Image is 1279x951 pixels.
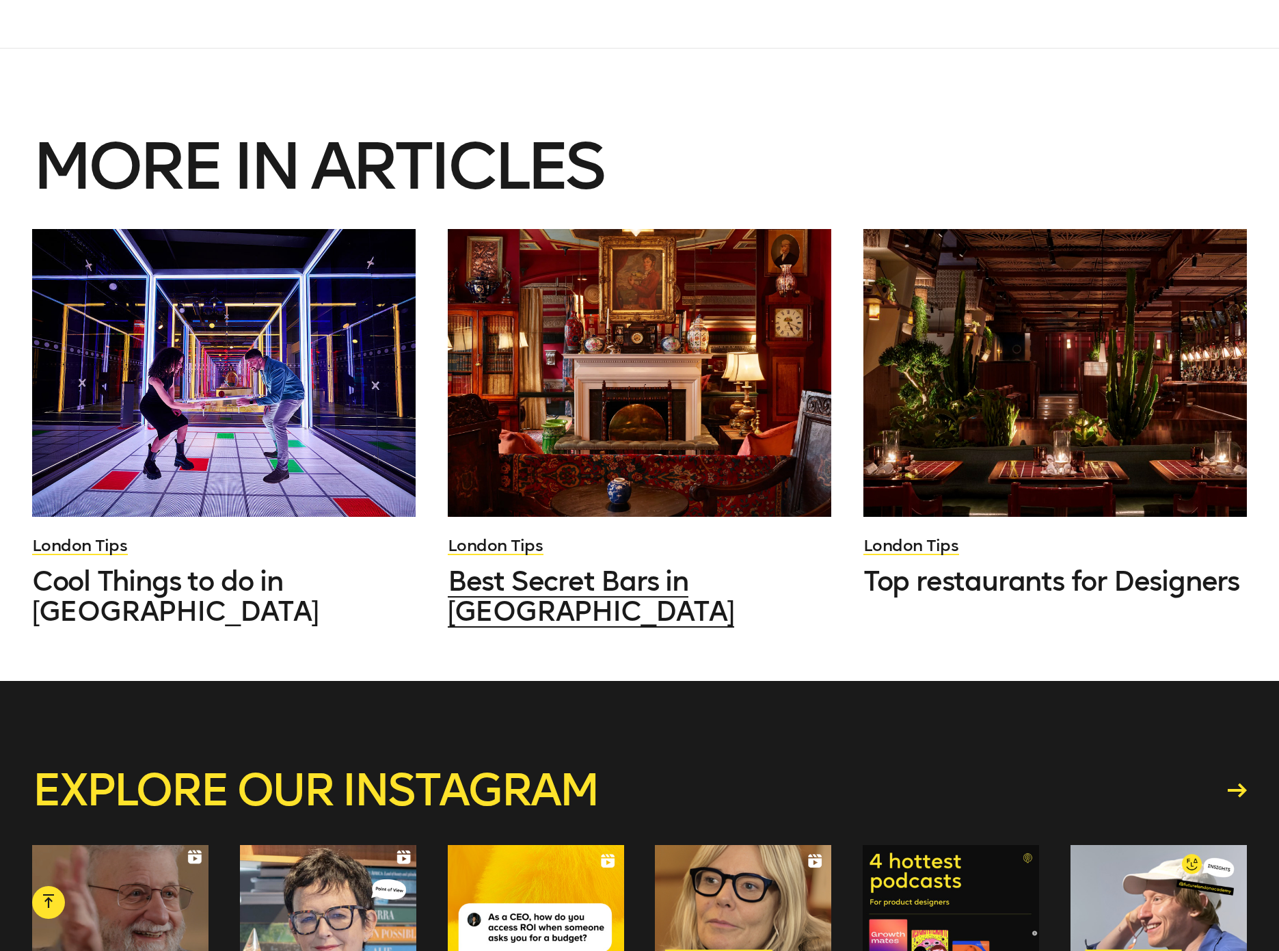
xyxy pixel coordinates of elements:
[32,768,1247,812] a: Explore our instagram
[32,565,319,628] span: Cool Things to do in [GEOGRAPHIC_DATA]
[863,566,1247,596] a: Top restaurants for Designers
[448,565,734,628] span: Best Secret Bars in [GEOGRAPHIC_DATA]
[32,535,128,555] a: London Tips
[863,565,1239,598] span: Top restaurants for Designers
[32,566,416,626] a: Cool Things to do in [GEOGRAPHIC_DATA]
[448,535,543,555] a: London Tips
[448,566,831,626] a: Best Secret Bars in [GEOGRAPHIC_DATA]
[863,535,959,555] a: London Tips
